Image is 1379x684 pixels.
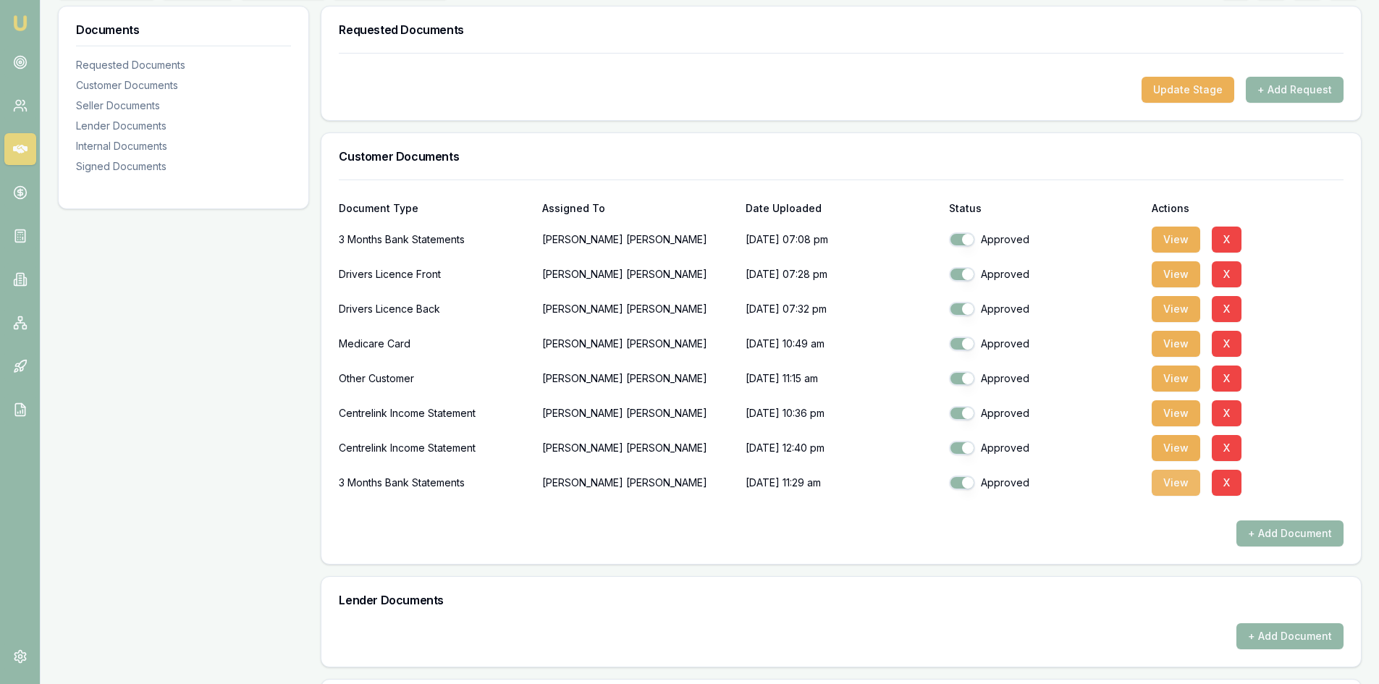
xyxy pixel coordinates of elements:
[1152,296,1200,322] button: View
[76,139,291,153] div: Internal Documents
[949,337,1141,351] div: Approved
[339,151,1344,162] h3: Customer Documents
[949,267,1141,282] div: Approved
[949,203,1141,214] div: Status
[339,468,531,497] div: 3 Months Bank Statements
[339,434,531,463] div: Centrelink Income Statement
[1212,296,1241,322] button: X
[76,159,291,174] div: Signed Documents
[949,232,1141,247] div: Approved
[746,364,937,393] p: [DATE] 11:15 am
[1212,435,1241,461] button: X
[339,399,531,428] div: Centrelink Income Statement
[746,399,937,428] p: [DATE] 10:36 pm
[76,78,291,93] div: Customer Documents
[542,399,734,428] p: [PERSON_NAME] [PERSON_NAME]
[339,260,531,289] div: Drivers Licence Front
[1152,261,1200,287] button: View
[746,225,937,254] p: [DATE] 07:08 pm
[76,58,291,72] div: Requested Documents
[542,260,734,289] p: [PERSON_NAME] [PERSON_NAME]
[339,329,531,358] div: Medicare Card
[1236,623,1344,649] button: + Add Document
[949,406,1141,421] div: Approved
[1246,77,1344,103] button: + Add Request
[76,119,291,133] div: Lender Documents
[949,371,1141,386] div: Approved
[339,225,531,254] div: 3 Months Bank Statements
[542,434,734,463] p: [PERSON_NAME] [PERSON_NAME]
[1212,261,1241,287] button: X
[746,434,937,463] p: [DATE] 12:40 pm
[542,225,734,254] p: [PERSON_NAME] [PERSON_NAME]
[1152,435,1200,461] button: View
[1152,366,1200,392] button: View
[949,302,1141,316] div: Approved
[1152,470,1200,496] button: View
[1212,227,1241,253] button: X
[949,441,1141,455] div: Approved
[1212,470,1241,496] button: X
[1152,227,1200,253] button: View
[76,98,291,113] div: Seller Documents
[339,594,1344,606] h3: Lender Documents
[746,329,937,358] p: [DATE] 10:49 am
[1152,400,1200,426] button: View
[339,203,531,214] div: Document Type
[746,203,937,214] div: Date Uploaded
[339,24,1344,35] h3: Requested Documents
[1212,331,1241,357] button: X
[746,468,937,497] p: [DATE] 11:29 am
[1142,77,1234,103] button: Update Stage
[542,468,734,497] p: [PERSON_NAME] [PERSON_NAME]
[339,364,531,393] div: Other Customer
[542,364,734,393] p: [PERSON_NAME] [PERSON_NAME]
[746,295,937,324] p: [DATE] 07:32 pm
[1212,400,1241,426] button: X
[12,14,29,32] img: emu-icon-u.png
[542,295,734,324] p: [PERSON_NAME] [PERSON_NAME]
[746,260,937,289] p: [DATE] 07:28 pm
[339,295,531,324] div: Drivers Licence Back
[1236,520,1344,546] button: + Add Document
[1152,203,1344,214] div: Actions
[1212,366,1241,392] button: X
[76,24,291,35] h3: Documents
[542,329,734,358] p: [PERSON_NAME] [PERSON_NAME]
[542,203,734,214] div: Assigned To
[949,476,1141,490] div: Approved
[1152,331,1200,357] button: View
